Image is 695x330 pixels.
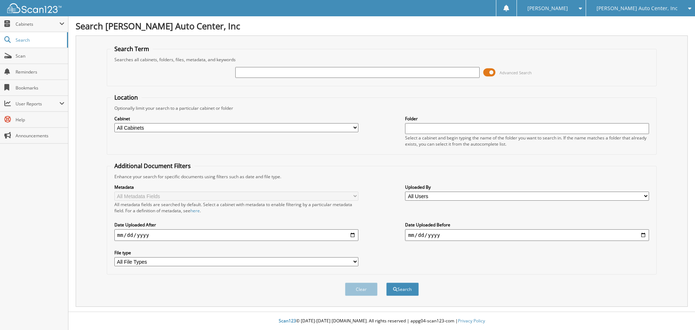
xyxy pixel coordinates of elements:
span: [PERSON_NAME] Auto Center, Inc [597,6,678,11]
a: here [190,208,200,214]
span: User Reports [16,101,59,107]
label: Folder [405,116,649,122]
label: File type [114,250,358,256]
label: Date Uploaded After [114,222,358,228]
input: end [405,229,649,241]
div: © [DATE]-[DATE] [DOMAIN_NAME]. All rights reserved | appg04-scan123-com | [68,312,695,330]
span: Advanced Search [500,70,532,75]
div: Enhance your search for specific documents using filters such as date and file type. [111,174,653,180]
span: Bookmarks [16,85,64,91]
a: Privacy Policy [458,318,485,324]
label: Metadata [114,184,358,190]
div: Searches all cabinets, folders, files, metadata, and keywords [111,57,653,63]
span: Cabinets [16,21,59,27]
legend: Location [111,93,142,101]
legend: Search Term [111,45,153,53]
span: Reminders [16,69,64,75]
legend: Additional Document Filters [111,162,194,170]
label: Uploaded By [405,184,649,190]
span: Scan [16,53,64,59]
label: Cabinet [114,116,358,122]
span: Announcements [16,133,64,139]
span: Scan123 [279,318,296,324]
span: Search [16,37,63,43]
button: Search [386,283,419,296]
img: scan123-logo-white.svg [7,3,62,13]
div: Optionally limit your search to a particular cabinet or folder [111,105,653,111]
label: Date Uploaded Before [405,222,649,228]
button: Clear [345,283,378,296]
span: Help [16,117,64,123]
div: All metadata fields are searched by default. Select a cabinet with metadata to enable filtering b... [114,201,358,214]
div: Select a cabinet and begin typing the name of the folder you want to search in. If the name match... [405,135,649,147]
input: start [114,229,358,241]
span: [PERSON_NAME] [527,6,568,11]
h1: Search [PERSON_NAME] Auto Center, Inc [76,20,688,32]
